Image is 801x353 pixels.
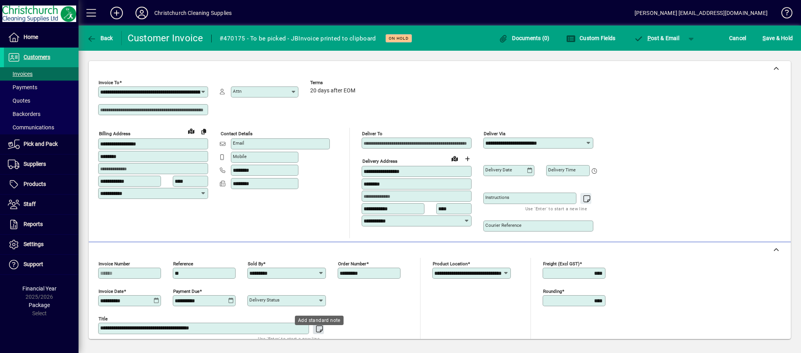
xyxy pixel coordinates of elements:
[499,35,550,41] span: Documents (0)
[173,261,193,267] mat-label: Reference
[763,32,793,44] span: ave & Hold
[99,289,124,294] mat-label: Invoice date
[8,71,33,77] span: Invoices
[258,334,320,343] mat-hint: Use 'Enter' to start a new line
[8,84,37,90] span: Payments
[630,31,683,45] button: Post & Email
[485,195,509,200] mat-label: Instructions
[8,124,54,131] span: Communications
[87,35,113,41] span: Back
[763,35,766,41] span: S
[24,54,50,60] span: Customers
[4,121,79,134] a: Communications
[497,31,552,45] button: Documents (0)
[295,316,344,325] div: Add standard note
[729,32,746,44] span: Cancel
[310,88,355,94] span: 20 days after EOM
[99,261,130,267] mat-label: Invoice number
[566,35,616,41] span: Custom Fields
[24,221,43,227] span: Reports
[543,261,580,267] mat-label: Freight (excl GST)
[79,31,122,45] app-page-header-button: Back
[4,175,79,194] a: Products
[4,154,79,174] a: Suppliers
[4,195,79,214] a: Staff
[233,154,247,159] mat-label: Mobile
[484,131,505,136] mat-label: Deliver via
[99,80,119,85] mat-label: Invoice To
[647,35,651,41] span: P
[485,167,512,173] mat-label: Delivery date
[24,141,58,147] span: Pick and Pack
[233,88,241,94] mat-label: Attn
[761,31,795,45] button: Save & Hold
[4,255,79,274] a: Support
[24,241,44,247] span: Settings
[4,235,79,254] a: Settings
[24,34,38,40] span: Home
[233,140,244,146] mat-label: Email
[104,6,129,20] button: Add
[24,201,36,207] span: Staff
[4,134,79,154] a: Pick and Pack
[185,125,198,137] a: View on map
[219,32,376,45] div: #470175 - To be picked - JBInvoice printed to clipboard
[362,131,382,136] mat-label: Deliver To
[461,153,474,165] button: Choose address
[4,107,79,121] a: Backorders
[249,297,280,303] mat-label: Delivery status
[389,36,409,41] span: On hold
[548,167,576,173] mat-label: Delivery time
[634,35,679,41] span: ost & Email
[154,7,232,19] div: Christchurch Cleaning Supplies
[8,111,40,117] span: Backorders
[4,81,79,94] a: Payments
[525,204,587,213] mat-hint: Use 'Enter' to start a new line
[433,261,468,267] mat-label: Product location
[8,97,30,104] span: Quotes
[338,261,366,267] mat-label: Order number
[29,302,50,308] span: Package
[24,161,46,167] span: Suppliers
[198,125,210,138] button: Copy to Delivery address
[85,31,115,45] button: Back
[775,2,791,27] a: Knowledge Base
[4,28,79,47] a: Home
[727,31,748,45] button: Cancel
[310,80,357,85] span: Terms
[4,67,79,81] a: Invoices
[24,181,46,187] span: Products
[4,94,79,107] a: Quotes
[4,215,79,234] a: Reports
[248,261,263,267] mat-label: Sold by
[448,152,461,165] a: View on map
[99,316,108,322] mat-label: Title
[485,222,521,228] mat-label: Courier Reference
[129,6,154,20] button: Profile
[635,7,768,19] div: [PERSON_NAME] [EMAIL_ADDRESS][DOMAIN_NAME]
[22,285,57,292] span: Financial Year
[564,31,618,45] button: Custom Fields
[543,289,562,294] mat-label: Rounding
[128,32,203,44] div: Customer Invoice
[173,289,199,294] mat-label: Payment due
[24,261,43,267] span: Support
